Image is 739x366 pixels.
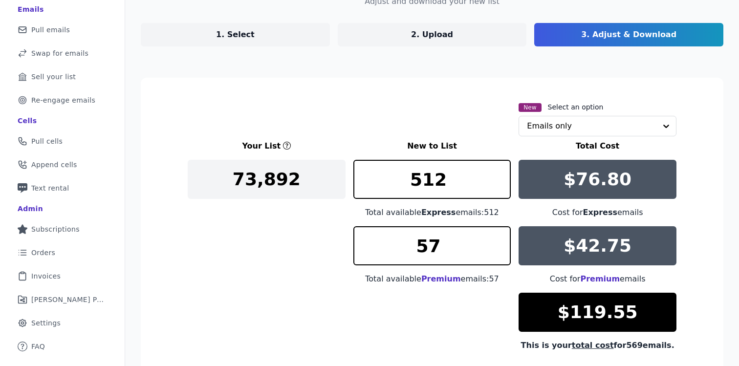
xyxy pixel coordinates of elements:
[31,136,63,146] span: Pull cells
[8,130,117,152] a: Pull cells
[8,242,117,263] a: Orders
[548,102,604,112] label: Select an option
[18,4,44,14] div: Emails
[583,208,618,217] span: Express
[31,342,45,351] span: FAQ
[8,154,117,175] a: Append cells
[31,72,76,82] span: Sell your list
[18,204,43,214] div: Admin
[31,48,88,58] span: Swap for emails
[519,273,676,285] div: Cost for emails
[31,95,95,105] span: Re-engage emails
[558,302,638,322] p: $119.55
[519,340,676,351] div: This is your for 569 emails.
[353,273,511,285] div: Total available emails: 57
[233,170,301,189] p: 73,892
[31,248,55,258] span: Orders
[31,183,69,193] span: Text rental
[421,208,456,217] span: Express
[141,23,330,46] a: 1. Select
[8,336,117,357] a: FAQ
[338,23,527,46] a: 2. Upload
[31,224,80,234] span: Subscriptions
[564,170,631,189] p: $76.80
[572,341,614,350] span: total cost
[8,19,117,41] a: Pull emails
[31,25,70,35] span: Pull emails
[564,236,631,256] p: $42.75
[216,29,255,41] p: 1. Select
[8,265,117,287] a: Invoices
[31,160,77,170] span: Append cells
[519,140,676,152] h3: Total Cost
[8,218,117,240] a: Subscriptions
[18,116,37,126] div: Cells
[8,177,117,199] a: Text rental
[8,312,117,334] a: Settings
[581,29,676,41] p: 3. Adjust & Download
[8,66,117,87] a: Sell your list
[31,318,61,328] span: Settings
[519,207,676,218] div: Cost for emails
[8,289,117,310] a: [PERSON_NAME] Performance
[242,140,281,152] h3: Your List
[353,207,511,218] div: Total available emails: 512
[534,23,723,46] a: 3. Adjust & Download
[580,274,620,283] span: Premium
[8,89,117,111] a: Re-engage emails
[8,43,117,64] a: Swap for emails
[31,295,105,304] span: [PERSON_NAME] Performance
[411,29,453,41] p: 2. Upload
[353,140,511,152] h3: New to List
[421,274,461,283] span: Premium
[31,271,61,281] span: Invoices
[519,103,541,112] span: New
